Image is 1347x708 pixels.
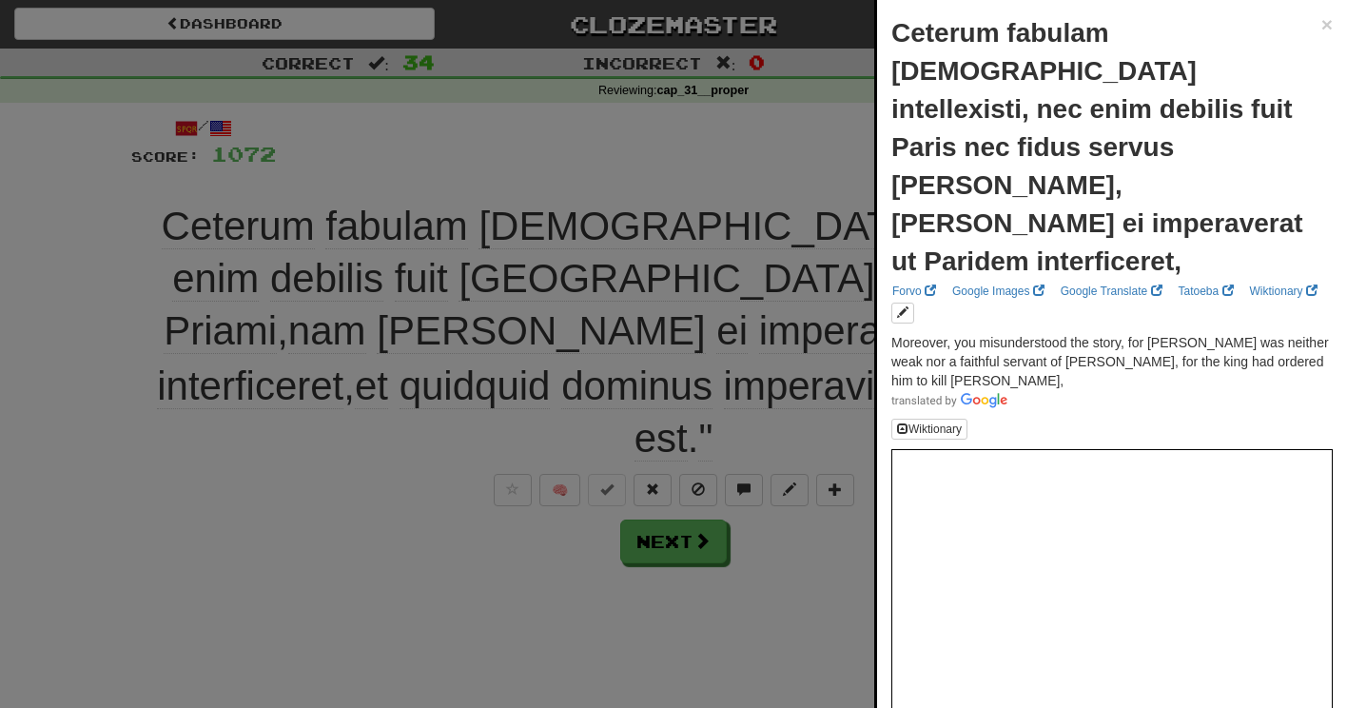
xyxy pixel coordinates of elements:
img: Color short [891,393,1007,408]
a: Forvo [887,281,942,302]
a: Wiktionary [1244,281,1323,302]
a: Google Translate [1055,281,1168,302]
strong: Ceterum fabulam [DEMOGRAPHIC_DATA] intellexisti, nec enim debilis fuit Paris nec fidus servus [PE... [891,18,1303,276]
button: edit links [891,303,914,324]
span: Moreover, you misunderstood the story, for [PERSON_NAME] was neither weak nor a faithful servant ... [891,335,1329,388]
span: × [1321,13,1333,35]
button: Close [1321,14,1333,34]
a: Google Images [947,281,1050,302]
a: Tatoeba [1173,281,1240,302]
button: Wiktionary [891,419,967,440]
